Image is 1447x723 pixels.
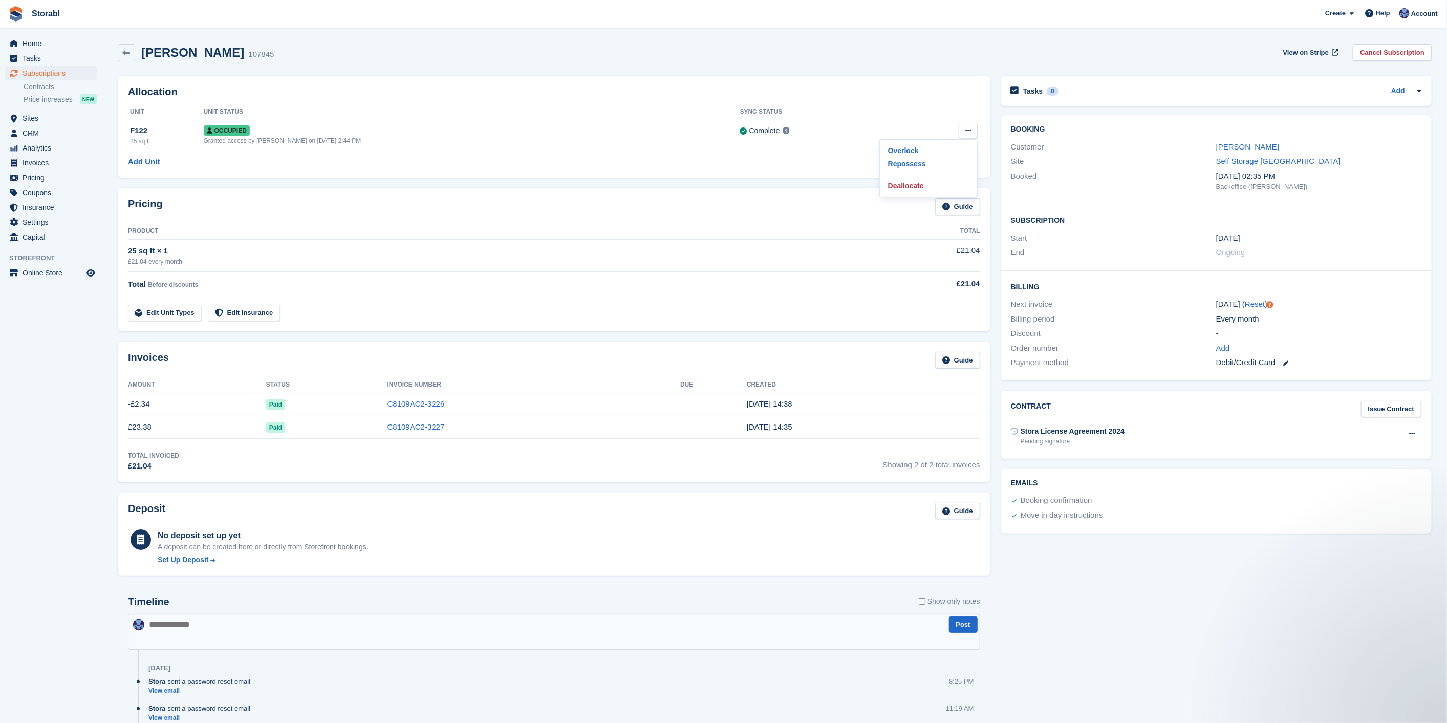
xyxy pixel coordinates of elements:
[148,281,198,288] span: Before discounts
[747,377,980,393] th: Created
[1216,357,1421,369] div: Debit/Credit Card
[1011,125,1421,134] h2: Booking
[128,223,866,240] th: Product
[23,215,84,229] span: Settings
[1011,479,1421,487] h2: Emails
[84,267,97,279] a: Preview store
[130,125,204,137] div: F122
[1216,157,1341,165] a: Self Storage [GEOGRAPHIC_DATA]
[5,51,97,66] a: menu
[1216,343,1230,354] a: Add
[1011,328,1216,339] div: Discount
[5,66,97,80] a: menu
[1325,8,1346,18] span: Create
[23,51,84,66] span: Tasks
[946,704,974,713] div: 11:19 AM
[23,156,84,170] span: Invoices
[1011,299,1216,310] div: Next invoice
[1245,300,1265,308] a: Reset
[23,141,84,155] span: Analytics
[128,280,146,288] span: Total
[128,245,866,257] div: 25 sq ft × 1
[208,305,280,322] a: Edit Insurance
[1047,87,1059,96] div: 0
[23,126,84,140] span: CRM
[128,257,866,266] div: £21.04 every month
[740,104,907,120] th: Sync Status
[5,141,97,155] a: menu
[266,399,285,410] span: Paid
[148,687,255,695] a: View email
[128,156,160,168] a: Add Unit
[5,156,97,170] a: menu
[148,714,255,722] a: View email
[1023,87,1043,96] h2: Tasks
[1216,299,1421,310] div: [DATE] ( )
[1265,300,1275,309] div: Tooltip anchor
[23,185,84,200] span: Coupons
[1279,44,1341,61] a: View on Stripe
[128,416,266,439] td: £23.38
[749,125,780,136] div: Complete
[935,198,980,215] a: Guide
[128,596,169,608] h2: Timeline
[883,451,980,472] span: Showing 2 of 2 total invoices
[148,676,165,686] span: Stora
[1011,141,1216,153] div: Customer
[128,104,204,120] th: Unit
[28,5,64,22] a: Storabl
[23,266,84,280] span: Online Store
[158,555,369,565] a: Set Up Deposit
[1021,495,1092,507] div: Booking confirmation
[128,352,169,369] h2: Invoices
[5,200,97,215] a: menu
[148,676,255,686] div: sent a password reset email
[387,422,445,431] a: C8109AC2-3227
[128,198,163,215] h2: Pricing
[24,94,97,105] a: Price increases NEW
[148,704,165,713] span: Stora
[1021,426,1125,437] div: Stora License Agreement 2024
[23,111,84,125] span: Sites
[884,144,973,157] p: Overlock
[1216,328,1421,339] div: -
[80,94,97,104] div: NEW
[128,503,165,520] h2: Deposit
[148,664,170,672] div: [DATE]
[24,82,97,92] a: Contracts
[884,157,973,171] a: Repossess
[747,422,792,431] time: 2025-09-12 13:35:46 UTC
[5,111,97,125] a: menu
[5,36,97,51] a: menu
[1353,44,1432,61] a: Cancel Subscription
[5,171,97,185] a: menu
[1011,215,1421,225] h2: Subscription
[204,125,250,136] span: Occupied
[866,223,980,240] th: Total
[1361,401,1421,418] a: Issue Contract
[919,596,925,607] input: Show only notes
[866,239,980,271] td: £21.04
[158,542,369,552] p: A deposit can be created here or directly from Storefront bookings.
[8,6,24,22] img: stora-icon-8386f47178a22dfd0bd8f6a31ec36ba5ce8667c1dd55bd0f319d3a0aa187defe.svg
[783,127,789,134] img: icon-info-grey-7440780725fd019a000dd9b08b2336e03edf1995a4989e88bcd33f0948082b44.svg
[133,619,144,630] img: Tegan Ewart
[5,126,97,140] a: menu
[128,86,980,98] h2: Allocation
[884,179,973,193] a: Deallocate
[204,136,740,145] div: Granted access by [PERSON_NAME] on [DATE] 2:44 PM
[1011,156,1216,167] div: Site
[1216,182,1421,192] div: Backoffice ([PERSON_NAME])
[1391,86,1405,97] a: Add
[1399,8,1410,18] img: Tegan Ewart
[23,171,84,185] span: Pricing
[141,46,244,59] h2: [PERSON_NAME]
[128,377,266,393] th: Amount
[266,377,387,393] th: Status
[23,66,84,80] span: Subscriptions
[128,305,202,322] a: Edit Unit Types
[1216,313,1421,325] div: Every month
[1011,281,1421,291] h2: Billing
[1216,142,1279,151] a: [PERSON_NAME]
[919,596,980,607] label: Show only notes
